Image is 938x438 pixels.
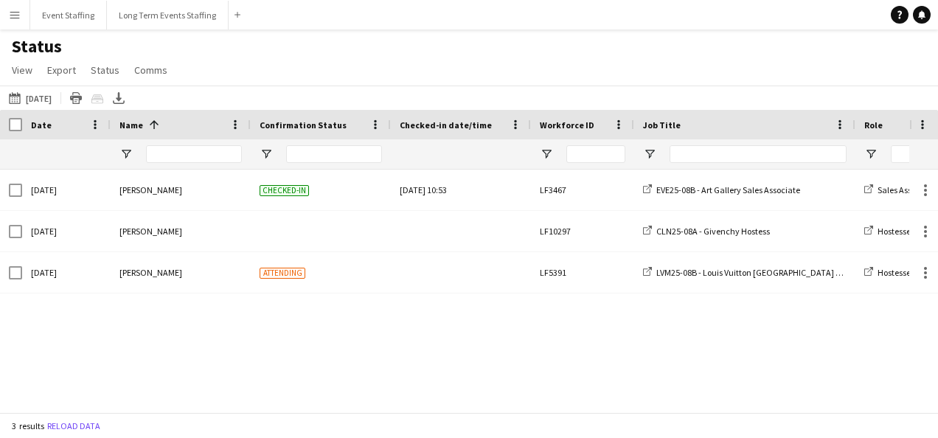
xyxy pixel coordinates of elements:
[30,1,107,29] button: Event Staffing
[864,226,914,237] a: Hostesses
[540,119,594,131] span: Workforce ID
[110,89,128,107] app-action-btn: Export XLSX
[67,89,85,107] app-action-btn: Print
[260,119,347,131] span: Confirmation Status
[878,267,914,278] span: Hostesses
[146,145,242,163] input: Name Filter Input
[6,60,38,80] a: View
[656,184,800,195] span: EVE25-08B - Art Gallery Sales Associate
[41,60,82,80] a: Export
[134,63,167,77] span: Comms
[864,147,878,161] button: Open Filter Menu
[260,147,273,161] button: Open Filter Menu
[128,60,173,80] a: Comms
[878,226,914,237] span: Hostesses
[260,185,309,196] span: Checked-in
[656,226,770,237] span: CLN25-08A - Givenchy Hostess
[107,1,229,29] button: Long Term Events Staffing
[864,267,914,278] a: Hostesses
[260,268,305,279] span: Attending
[286,145,382,163] input: Confirmation Status Filter Input
[656,267,887,278] span: LVM25-08B - Louis Vuitton [GEOGRAPHIC_DATA] Client Advisor
[878,184,935,195] span: Sales Associate
[119,267,182,278] span: [PERSON_NAME]
[22,211,111,251] div: [DATE]
[864,184,935,195] a: Sales Associate
[12,63,32,77] span: View
[670,145,847,163] input: Job Title Filter Input
[6,89,55,107] button: [DATE]
[85,60,125,80] a: Status
[531,211,634,251] div: LF10297
[22,170,111,210] div: [DATE]
[643,226,770,237] a: CLN25-08A - Givenchy Hostess
[91,63,119,77] span: Status
[44,418,103,434] button: Reload data
[22,252,111,293] div: [DATE]
[47,63,76,77] span: Export
[643,267,887,278] a: LVM25-08B - Louis Vuitton [GEOGRAPHIC_DATA] Client Advisor
[531,170,634,210] div: LF3467
[864,119,883,131] span: Role
[119,147,133,161] button: Open Filter Menu
[643,184,800,195] a: EVE25-08B - Art Gallery Sales Associate
[119,119,143,131] span: Name
[540,147,553,161] button: Open Filter Menu
[643,147,656,161] button: Open Filter Menu
[643,119,681,131] span: Job Title
[119,226,182,237] span: [PERSON_NAME]
[400,119,492,131] span: Checked-in date/time
[531,252,634,293] div: LF5391
[31,119,52,131] span: Date
[566,145,625,163] input: Workforce ID Filter Input
[400,170,522,210] div: [DATE] 10:53
[119,184,182,195] span: [PERSON_NAME]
